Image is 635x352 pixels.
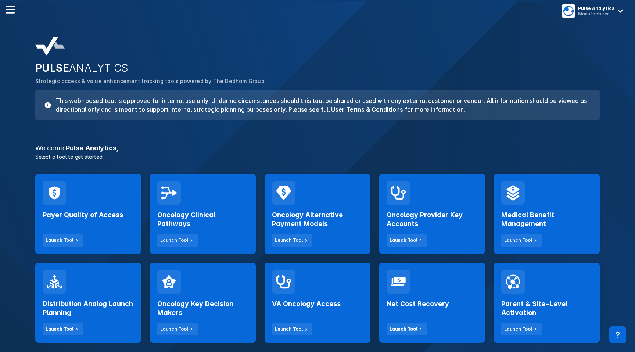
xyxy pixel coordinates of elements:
button: Launch Tool [43,323,83,335]
a: Oncology Clinical PathwaysLaunch Tool [150,174,256,254]
div: Launch Tool [390,237,417,244]
div: Launch Tool [275,326,303,333]
a: Oncology Provider Key AccountsLaunch Tool [379,174,485,254]
h2: Net Cost Recovery [387,299,449,308]
div: Launch Tool [390,326,417,333]
div: Launch Tool [46,237,73,244]
button: Launch Tool [501,323,542,335]
h2: Medical Benefit Management [501,211,592,228]
div: Launch Tool [46,326,73,333]
a: Distribution Analog Launch PlanningLaunch Tool [35,263,141,343]
div: Launch Tool [504,326,532,333]
h2: Parent & Site-Level Activation [501,299,592,317]
img: pulse-analytics-logo [35,37,65,56]
img: menu--horizontal.svg [6,5,15,14]
div: Pulse Analytics [578,6,614,11]
span: Welcome [35,144,64,152]
div: Launch Tool [160,326,188,333]
h3: Pulse Analytics , [31,145,604,151]
button: Launch Tool [157,234,198,247]
h2: Payer Quality of Access [43,211,123,219]
h2: VA Oncology Access [272,299,341,308]
a: VA Oncology AccessLaunch Tool [265,263,370,343]
a: Payer Quality of AccessLaunch Tool [35,174,141,254]
span: ANALYTICS [69,62,129,74]
button: Launch Tool [157,323,198,335]
div: Manufacturer [578,11,614,17]
div: Launch Tool [160,237,188,244]
button: Launch Tool [501,234,542,247]
div: Launch Tool [504,237,532,244]
button: Launch Tool [272,234,312,247]
button: Launch Tool [272,323,312,335]
button: Launch Tool [387,323,427,335]
h2: Oncology Key Decision Makers [157,299,248,317]
a: Medical Benefit ManagementLaunch Tool [494,174,600,254]
button: Launch Tool [43,234,83,247]
div: Contact Support [609,326,626,343]
a: Parent & Site-Level ActivationLaunch Tool [494,263,600,343]
h2: Distribution Analog Launch Planning [43,299,134,317]
button: Launch Tool [387,234,427,247]
div: Launch Tool [275,237,303,244]
img: menu button [563,6,574,16]
p: Select a tool to get started: [31,153,604,161]
a: Oncology Alternative Payment ModelsLaunch Tool [265,174,370,254]
a: Net Cost RecoveryLaunch Tool [379,263,485,343]
h2: Oncology Clinical Pathways [157,211,248,228]
h3: This web-based tool is approved for internal use only. Under no circumstances should this tool be... [51,96,591,114]
h2: Oncology Provider Key Accounts [387,211,478,228]
a: User Terms & Conditions [331,106,403,113]
h2: Oncology Alternative Payment Models [272,211,363,228]
p: Strategic access & value enhancement tracking tools powered by The Dedham Group [35,77,600,85]
a: Oncology Key Decision MakersLaunch Tool [150,263,256,343]
h2: PULSE [35,62,600,74]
